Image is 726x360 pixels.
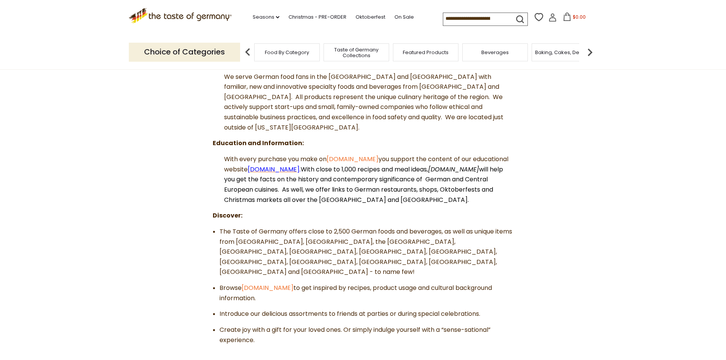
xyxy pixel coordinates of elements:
[356,13,385,21] a: Oktoberfest
[240,45,255,60] img: previous arrow
[224,165,503,204] span: With close to 1,000 recipes and meal ideas, will help you get the facts on the history and contem...
[288,13,346,21] a: Christmas - PRE-ORDER
[224,72,503,132] span: We serve German food fans in the [GEOGRAPHIC_DATA] and [GEOGRAPHIC_DATA] with familiar, new and i...
[327,155,378,163] a: [DOMAIN_NAME]
[213,211,242,220] strong: Discover:
[573,14,586,20] span: $0.00
[326,47,387,58] a: Taste of Germany Collections
[582,45,598,60] img: next arrow
[220,227,512,277] span: The Taste of Germany offers close to 2,500 German foods and beverages, as well as unique items fr...
[248,165,300,174] a: [DOMAIN_NAME]
[220,283,492,302] span: Browse to get inspired by recipes, product usage and cultural background information.
[253,13,279,21] a: Seasons
[220,325,490,344] span: Create joy with a gift for your loved ones. Or simply indulge yourself with a “sense-sational” ex...
[535,50,594,55] a: Baking, Cakes, Desserts
[213,139,304,147] strong: Education and Information:
[428,165,479,174] em: [DOMAIN_NAME]
[242,283,293,292] a: [DOMAIN_NAME]
[220,309,480,318] span: Introduce our delicious assortments to friends at parties or during special celebrations.
[129,43,240,61] p: Choice of Categories
[403,50,449,55] a: Featured Products
[224,155,508,204] span: With every purchase you make on you support the content of our educational website
[481,50,509,55] a: Beverages
[224,165,503,204] span: .
[265,50,309,55] a: Food By Category
[558,13,591,24] button: $0.00
[394,13,414,21] a: On Sale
